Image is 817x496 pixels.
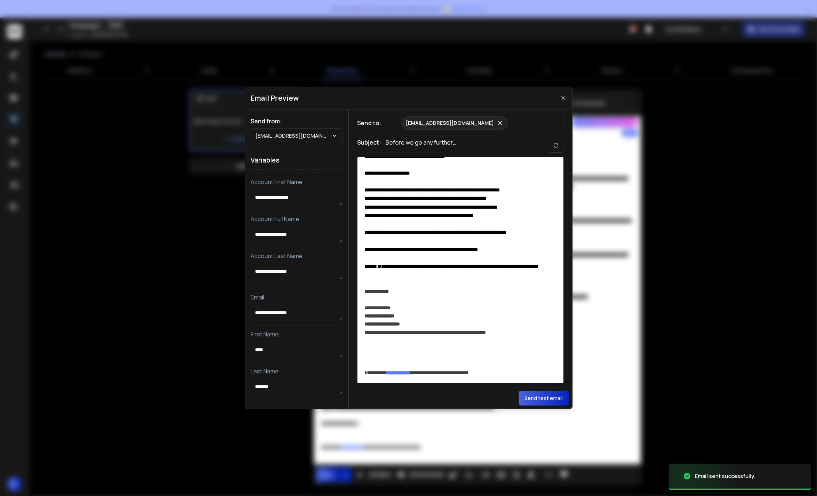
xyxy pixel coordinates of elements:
p: Account Full Name [251,215,342,223]
button: Send test email [519,391,569,406]
p: Last Name [251,367,342,376]
p: Email [251,293,342,302]
p: Before we go any further… [386,138,457,153]
h1: Subject: [357,138,382,153]
p: Account First Name [251,178,342,186]
p: [EMAIL_ADDRESS][DOMAIN_NAME] [256,132,331,139]
h1: Variables [251,150,342,170]
p: First Name [251,330,342,339]
div: Email sent successfully. [695,473,756,480]
h1: Send from: [251,117,342,126]
h1: Email Preview [251,93,299,103]
h1: Send to: [357,119,387,127]
p: Account Last Name [251,251,342,260]
p: [EMAIL_ADDRESS][DOMAIN_NAME] [406,119,494,127]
